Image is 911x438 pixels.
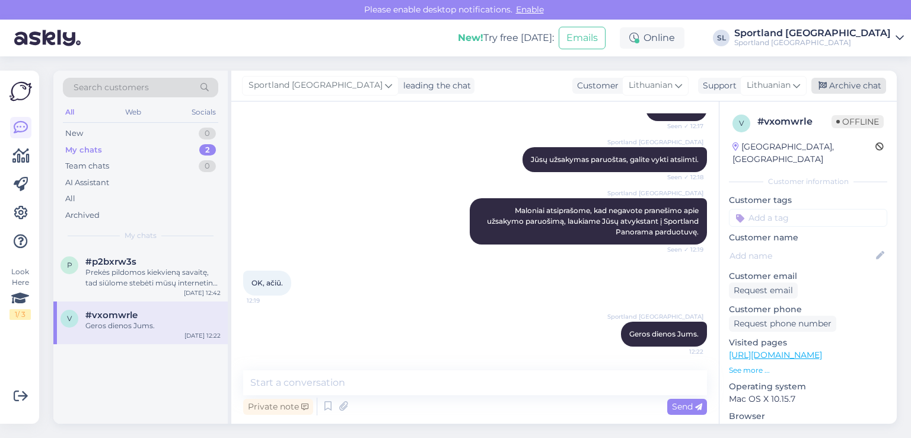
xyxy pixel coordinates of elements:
[729,231,887,244] p: Customer name
[811,78,886,94] div: Archive chat
[729,423,887,435] p: Chrome [TECHNICAL_ID]
[730,249,874,262] input: Add name
[125,230,157,241] span: My chats
[85,310,138,320] span: #vxomwrle
[734,38,891,47] div: Sportland [GEOGRAPHIC_DATA]
[629,79,673,92] span: Lithuanian
[729,283,798,299] div: Request email
[629,329,699,338] span: Geros dienos Jums.
[729,194,887,207] p: Customer tags
[607,138,703,147] span: Sportland [GEOGRAPHIC_DATA]
[65,128,83,139] div: New
[458,32,483,43] b: New!
[249,79,383,92] span: Sportland [GEOGRAPHIC_DATA]
[65,177,109,189] div: AI Assistant
[199,144,216,156] div: 2
[85,320,221,331] div: Geros dienos Jums.
[729,176,887,187] div: Customer information
[832,115,884,128] span: Offline
[672,401,702,412] span: Send
[65,193,75,205] div: All
[732,141,875,166] div: [GEOGRAPHIC_DATA], [GEOGRAPHIC_DATA]
[747,79,791,92] span: Lithuanian
[559,27,606,49] button: Emails
[184,288,221,297] div: [DATE] 12:42
[729,270,887,283] p: Customer email
[199,128,216,139] div: 0
[512,4,547,15] span: Enable
[713,30,730,46] div: SL
[243,399,313,415] div: Private note
[458,31,554,45] div: Try free [DATE]:
[247,296,291,305] span: 12:19
[63,104,77,120] div: All
[9,80,32,103] img: Askly Logo
[729,365,887,376] p: See more ...
[65,210,100,221] div: Archived
[399,80,471,92] div: leading the chat
[85,256,136,267] span: #p2bxrw3s
[85,267,221,288] div: Prekės pildomos kiekvieną savaitę, tad siūlome stebėti mūsų internetinę Sportland parduotuvę.
[607,189,703,198] span: Sportland [GEOGRAPHIC_DATA]
[729,410,887,423] p: Browser
[659,245,703,254] span: Seen ✓ 12:19
[65,160,109,172] div: Team chats
[67,314,72,323] span: v
[620,27,684,49] div: Online
[607,312,703,321] span: Sportland [GEOGRAPHIC_DATA]
[9,266,31,320] div: Look Here
[734,28,891,38] div: Sportland [GEOGRAPHIC_DATA]
[184,331,221,340] div: [DATE] 12:22
[659,173,703,182] span: Seen ✓ 12:18
[65,144,102,156] div: My chats
[698,80,737,92] div: Support
[729,303,887,316] p: Customer phone
[487,206,700,236] span: Maloniai atsiprašome, kad negavote pranešimo apie užsakymo paruošimą, laukiame Jūsų atvykstant į ...
[531,155,699,164] span: Jūsų užsakymas paruoštas, galite vykti atsiimti.
[729,316,836,332] div: Request phone number
[9,309,31,320] div: 1 / 3
[729,350,822,360] a: [URL][DOMAIN_NAME]
[729,337,887,349] p: Visited pages
[572,80,619,92] div: Customer
[757,115,832,129] div: # vxomwrle
[739,119,744,128] span: v
[729,209,887,227] input: Add a tag
[729,380,887,393] p: Operating system
[251,278,283,287] span: OK, ačiū.
[659,347,703,356] span: 12:22
[729,393,887,405] p: Mac OS X 10.15.7
[189,104,218,120] div: Socials
[199,160,216,172] div: 0
[67,261,72,269] span: p
[659,122,703,131] span: Seen ✓ 12:17
[74,81,149,94] span: Search customers
[123,104,144,120] div: Web
[734,28,904,47] a: Sportland [GEOGRAPHIC_DATA]Sportland [GEOGRAPHIC_DATA]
